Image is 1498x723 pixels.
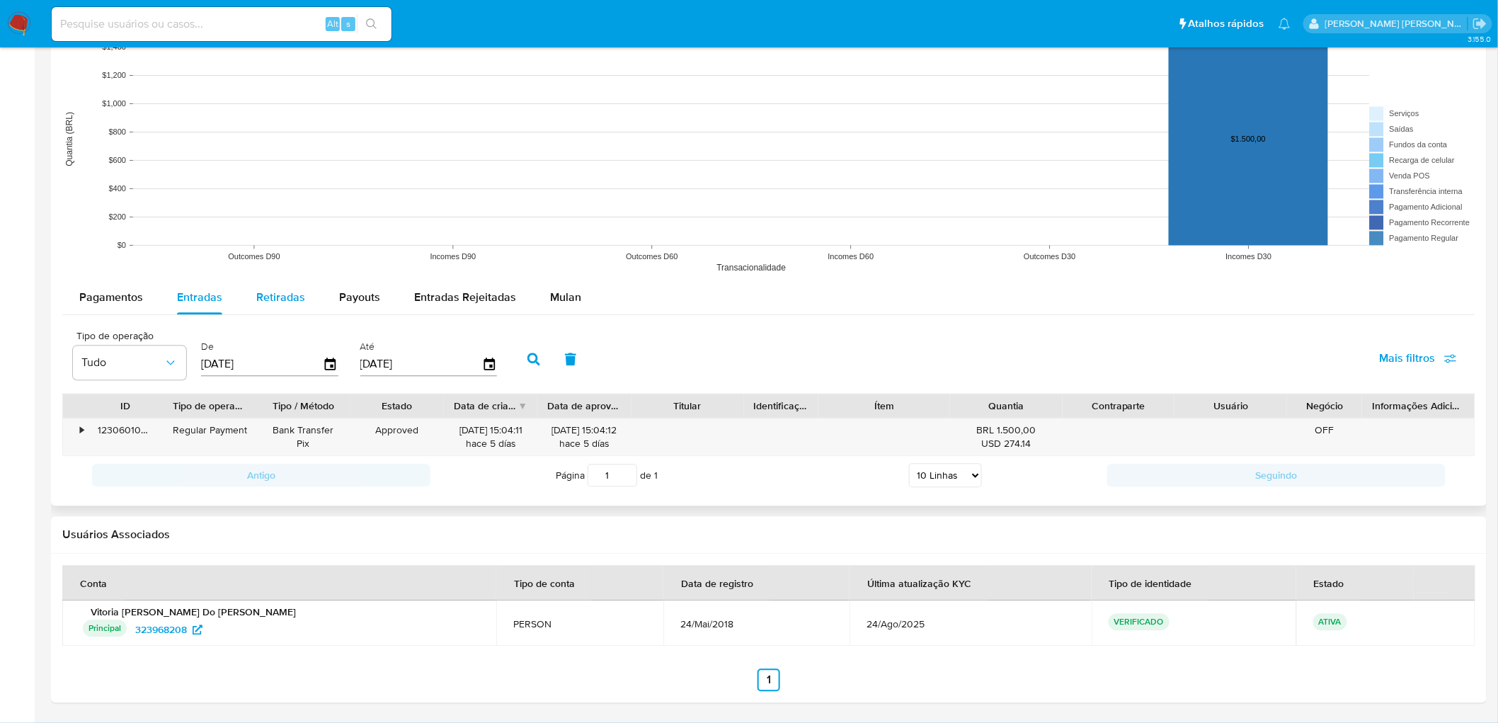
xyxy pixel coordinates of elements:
a: Notificações [1279,18,1291,30]
p: marcos.ferreira@mercadopago.com.br [1325,17,1468,30]
span: Atalhos rápidos [1189,16,1264,31]
span: 3.155.0 [1468,33,1491,45]
a: Sair [1473,16,1487,31]
button: search-icon [357,14,386,34]
h2: Usuários Associados [62,528,1475,542]
input: Pesquise usuários ou casos... [52,15,391,33]
span: s [346,17,350,30]
span: Alt [327,17,338,30]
